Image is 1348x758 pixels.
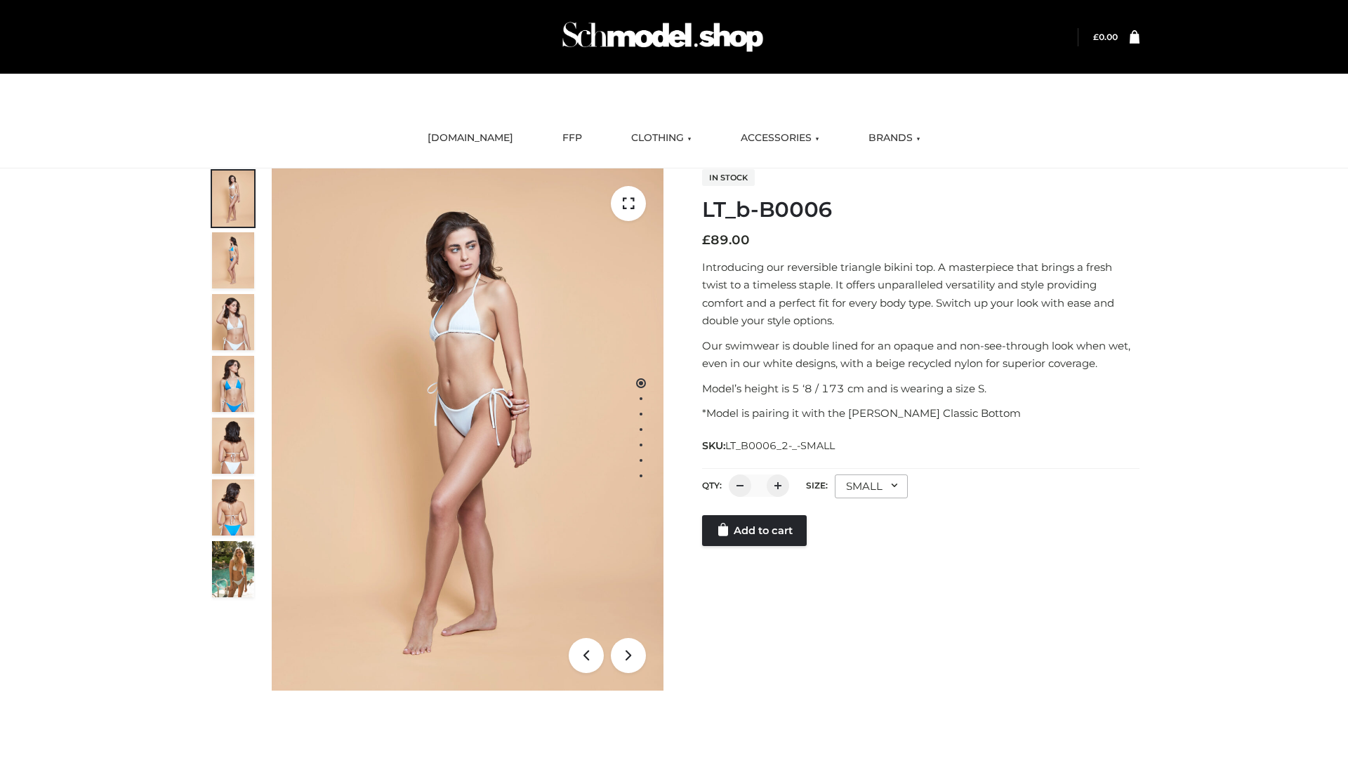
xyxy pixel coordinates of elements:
a: Add to cart [702,515,807,546]
img: Schmodel Admin 964 [557,9,768,65]
bdi: 0.00 [1093,32,1118,42]
span: SKU: [702,437,836,454]
img: ArielClassicBikiniTop_CloudNine_AzureSky_OW114ECO_2-scaled.jpg [212,232,254,288]
img: ArielClassicBikiniTop_CloudNine_AzureSky_OW114ECO_1 [272,168,663,691]
label: Size: [806,480,828,491]
bdi: 89.00 [702,232,750,248]
img: ArielClassicBikiniTop_CloudNine_AzureSky_OW114ECO_8-scaled.jpg [212,479,254,536]
a: [DOMAIN_NAME] [417,123,524,154]
img: Arieltop_CloudNine_AzureSky2.jpg [212,541,254,597]
img: ArielClassicBikiniTop_CloudNine_AzureSky_OW114ECO_7-scaled.jpg [212,418,254,474]
div: SMALL [835,474,908,498]
span: £ [702,232,711,248]
img: ArielClassicBikiniTop_CloudNine_AzureSky_OW114ECO_4-scaled.jpg [212,356,254,412]
a: £0.00 [1093,32,1118,42]
p: Model’s height is 5 ‘8 / 173 cm and is wearing a size S. [702,380,1139,398]
a: FFP [552,123,593,154]
span: In stock [702,169,755,186]
p: *Model is pairing it with the [PERSON_NAME] Classic Bottom [702,404,1139,423]
h1: LT_b-B0006 [702,197,1139,222]
label: QTY: [702,480,722,491]
a: CLOTHING [621,123,702,154]
a: BRANDS [858,123,931,154]
p: Introducing our reversible triangle bikini top. A masterpiece that brings a fresh twist to a time... [702,258,1139,330]
span: £ [1093,32,1099,42]
span: LT_B0006_2-_-SMALL [725,439,835,452]
img: ArielClassicBikiniTop_CloudNine_AzureSky_OW114ECO_3-scaled.jpg [212,294,254,350]
img: ArielClassicBikiniTop_CloudNine_AzureSky_OW114ECO_1-scaled.jpg [212,171,254,227]
p: Our swimwear is double lined for an opaque and non-see-through look when wet, even in our white d... [702,337,1139,373]
a: ACCESSORIES [730,123,830,154]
